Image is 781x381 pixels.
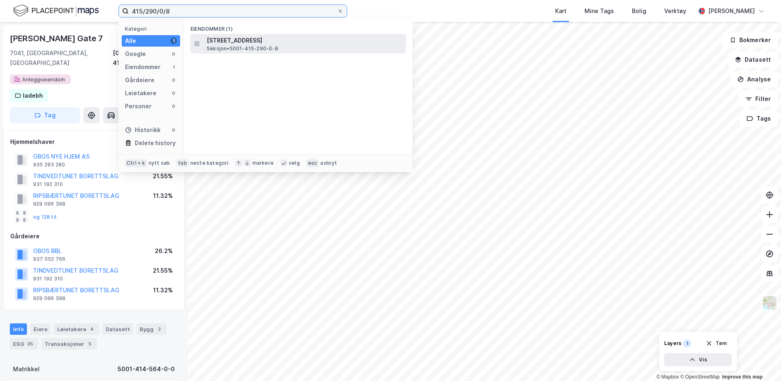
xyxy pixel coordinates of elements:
[125,26,180,32] div: Kategori
[320,160,337,166] div: avbryt
[207,36,403,45] span: [STREET_ADDRESS]
[153,171,173,181] div: 21.55%
[153,266,173,276] div: 21.55%
[41,338,97,350] div: Transaksjoner
[125,88,156,98] div: Leietakere
[289,160,300,166] div: velg
[30,323,51,335] div: Eiere
[135,138,176,148] div: Delete history
[170,90,177,96] div: 0
[10,231,178,241] div: Gårdeiere
[10,107,80,123] button: Tag
[33,161,65,168] div: 935 283 280
[306,159,319,167] div: esc
[125,125,161,135] div: Historikk
[762,295,777,311] img: Z
[103,323,133,335] div: Datasett
[170,77,177,83] div: 0
[176,159,189,167] div: tab
[23,91,43,101] div: ladebh
[740,110,778,127] button: Tags
[740,342,781,381] iframe: Chat Widget
[136,323,167,335] div: Bygg
[26,340,35,348] div: 35
[88,325,96,333] div: 4
[708,6,755,16] div: [PERSON_NAME]
[125,159,147,167] div: Ctrl + k
[170,38,177,44] div: 1
[664,6,686,16] div: Verktøy
[125,75,154,85] div: Gårdeiere
[730,71,778,87] button: Analyse
[86,340,94,348] div: 5
[722,374,763,380] a: Improve this map
[680,374,720,380] a: OpenStreetMap
[155,246,173,256] div: 26.2%
[701,337,732,350] button: Tøm
[125,62,161,72] div: Eiendommer
[170,127,177,133] div: 0
[170,64,177,70] div: 1
[125,101,152,111] div: Personer
[10,338,38,350] div: ESG
[118,364,175,374] div: 5001-414-564-0-0
[723,32,778,48] button: Bokmerker
[13,364,40,374] div: Matrikkel
[170,103,177,110] div: 0
[728,52,778,68] button: Datasett
[656,374,679,380] a: Mapbox
[129,5,337,17] input: Søk på adresse, matrikkel, gårdeiere, leietakere eller personer
[632,6,646,16] div: Bolig
[153,285,173,295] div: 11.32%
[155,325,163,333] div: 2
[33,276,63,282] div: 931 192 310
[149,160,170,166] div: nytt søk
[664,340,681,347] div: Layers
[10,32,105,45] div: [PERSON_NAME] Gate 7
[153,191,173,201] div: 11.32%
[190,160,229,166] div: neste kategori
[252,160,274,166] div: markere
[739,91,778,107] button: Filter
[113,48,178,68] div: [GEOGRAPHIC_DATA], 414/564
[33,201,65,207] div: 929 096 398
[125,36,136,46] div: Alle
[33,295,65,302] div: 929 096 398
[13,4,99,18] img: logo.f888ab2527a4732fd821a326f86c7f29.svg
[125,49,146,59] div: Google
[10,137,178,147] div: Hjemmelshaver
[683,339,691,347] div: 1
[10,48,113,68] div: 7041, [GEOGRAPHIC_DATA], [GEOGRAPHIC_DATA]
[555,6,567,16] div: Kart
[740,342,781,381] div: Kontrollprogram for chat
[184,19,413,34] div: Eiendommer (1)
[170,51,177,57] div: 0
[54,323,99,335] div: Leietakere
[33,181,63,188] div: 931 192 310
[207,45,278,52] span: Seksjon • 5001-415-290-0-8
[585,6,614,16] div: Mine Tags
[10,323,27,335] div: Info
[664,353,732,366] button: Vis
[33,256,65,262] div: 937 052 766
